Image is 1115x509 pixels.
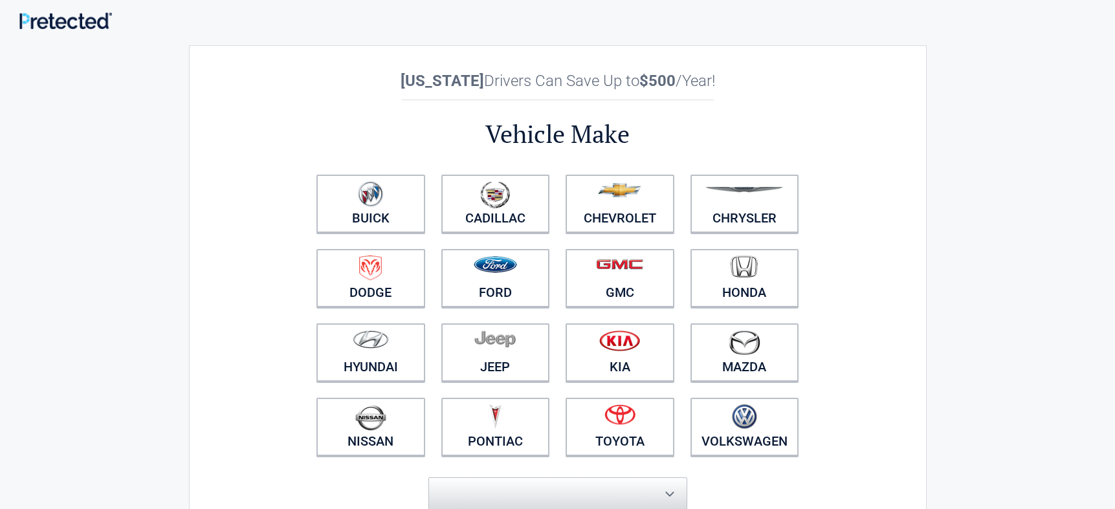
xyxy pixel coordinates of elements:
[441,249,550,307] a: Ford
[441,323,550,382] a: Jeep
[690,323,799,382] a: Mazda
[728,330,760,355] img: mazda
[566,175,674,233] a: Chevrolet
[598,183,641,197] img: chevrolet
[474,330,516,348] img: jeep
[316,175,425,233] a: Buick
[441,398,550,456] a: Pontiac
[731,255,758,278] img: honda
[705,187,784,193] img: chrysler
[690,175,799,233] a: Chrysler
[732,404,757,429] img: volkswagen
[599,330,640,351] img: kia
[604,404,635,425] img: toyota
[316,249,425,307] a: Dodge
[690,398,799,456] a: Volkswagen
[19,12,112,29] img: Main Logo
[566,323,674,382] a: Kia
[358,181,383,207] img: buick
[353,330,389,349] img: hyundai
[441,175,550,233] a: Cadillac
[309,118,807,151] h2: Vehicle Make
[401,72,484,90] b: [US_STATE]
[566,398,674,456] a: Toyota
[309,72,807,90] h2: Drivers Can Save Up to /Year
[359,255,382,281] img: dodge
[489,404,502,429] img: pontiac
[316,398,425,456] a: Nissan
[480,181,510,208] img: cadillac
[474,256,517,273] img: ford
[316,323,425,382] a: Hyundai
[566,249,674,307] a: GMC
[355,404,386,431] img: nissan
[690,249,799,307] a: Honda
[596,259,643,270] img: gmc
[639,72,676,90] b: $500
